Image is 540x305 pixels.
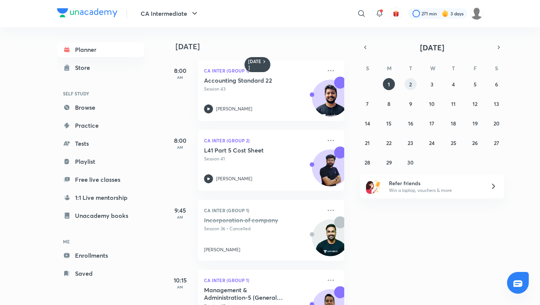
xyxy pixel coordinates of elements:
[165,276,195,285] h5: 10:15
[383,78,395,90] button: September 1, 2025
[429,120,434,127] abbr: September 17, 2025
[57,172,144,187] a: Free live classes
[366,100,369,107] abbr: September 7, 2025
[409,81,412,88] abbr: September 2, 2025
[383,98,395,110] button: September 8, 2025
[388,81,390,88] abbr: September 1, 2025
[474,81,477,88] abbr: September 5, 2025
[452,81,455,88] abbr: September 4, 2025
[383,137,395,149] button: September 22, 2025
[165,206,195,215] h5: 9:45
[165,285,195,289] p: AM
[474,65,477,72] abbr: Friday
[57,60,144,75] a: Store
[405,156,417,168] button: September 30, 2025
[405,137,417,149] button: September 23, 2025
[407,159,414,166] abbr: September 30, 2025
[204,216,297,224] h5: Incorporation of company
[361,137,373,149] button: September 21, 2025
[57,208,144,223] a: Unacademy books
[430,81,433,88] abbr: September 3, 2025
[204,77,297,84] h5: Accounting Standard 22
[430,65,435,72] abbr: Wednesday
[408,120,413,127] abbr: September 16, 2025
[409,65,412,72] abbr: Tuesday
[165,66,195,75] h5: 8:00
[312,84,348,120] img: Avatar
[390,8,402,20] button: avatar
[447,78,459,90] button: September 4, 2025
[204,66,322,75] p: CA Inter (Group 1)
[57,100,144,115] a: Browse
[57,266,144,281] a: Saved
[365,139,370,146] abbr: September 21, 2025
[490,117,502,129] button: September 20, 2025
[370,42,493,53] button: [DATE]
[365,120,370,127] abbr: September 14, 2025
[383,117,395,129] button: September 15, 2025
[57,190,144,205] a: 1:1 Live mentorship
[204,286,297,301] h5: Management & Administration-5 (General Meeting)
[426,78,438,90] button: September 3, 2025
[386,120,391,127] abbr: September 15, 2025
[165,145,195,149] p: AM
[216,175,252,182] p: [PERSON_NAME]
[204,86,322,92] p: Session 43
[470,7,483,20] img: Jyoti
[469,137,481,149] button: September 26, 2025
[248,59,261,71] h6: [DATE]
[389,179,481,187] h6: Refer friends
[387,65,391,72] abbr: Monday
[57,8,117,19] a: Company Logo
[387,100,390,107] abbr: September 8, 2025
[57,136,144,151] a: Tests
[361,117,373,129] button: September 14, 2025
[409,100,412,107] abbr: September 9, 2025
[57,42,144,57] a: Planner
[429,139,435,146] abbr: September 24, 2025
[472,120,478,127] abbr: September 19, 2025
[493,120,499,127] abbr: September 20, 2025
[469,117,481,129] button: September 19, 2025
[383,156,395,168] button: September 29, 2025
[405,117,417,129] button: September 16, 2025
[366,179,381,194] img: referral
[165,136,195,145] h5: 8:00
[386,159,392,166] abbr: September 29, 2025
[361,156,373,168] button: September 28, 2025
[364,159,370,166] abbr: September 28, 2025
[494,100,499,107] abbr: September 13, 2025
[393,10,399,17] img: avatar
[426,117,438,129] button: September 17, 2025
[452,65,455,72] abbr: Thursday
[420,42,444,53] span: [DATE]
[405,98,417,110] button: September 9, 2025
[204,276,322,285] p: CA Inter (Group 1)
[57,248,144,263] a: Enrollments
[165,215,195,219] p: AM
[441,10,449,17] img: streak
[57,154,144,169] a: Playlist
[165,75,195,80] p: AM
[495,65,498,72] abbr: Saturday
[490,78,502,90] button: September 6, 2025
[57,235,144,248] h6: ME
[451,139,456,146] abbr: September 25, 2025
[175,42,352,51] h4: [DATE]
[490,137,502,149] button: September 27, 2025
[405,78,417,90] button: September 2, 2025
[366,65,369,72] abbr: Sunday
[451,120,456,127] abbr: September 18, 2025
[204,146,297,154] h5: L41 Part 5 Cost Sheet
[204,225,322,232] p: Session 36 • Cancelled
[469,78,481,90] button: September 5, 2025
[490,98,502,110] button: September 13, 2025
[361,98,373,110] button: September 7, 2025
[451,100,456,107] abbr: September 11, 2025
[204,206,322,215] p: CA Inter (Group 1)
[426,137,438,149] button: September 24, 2025
[57,118,144,133] a: Practice
[136,6,204,21] button: CA Intermediate
[312,154,348,190] img: Avatar
[447,117,459,129] button: September 18, 2025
